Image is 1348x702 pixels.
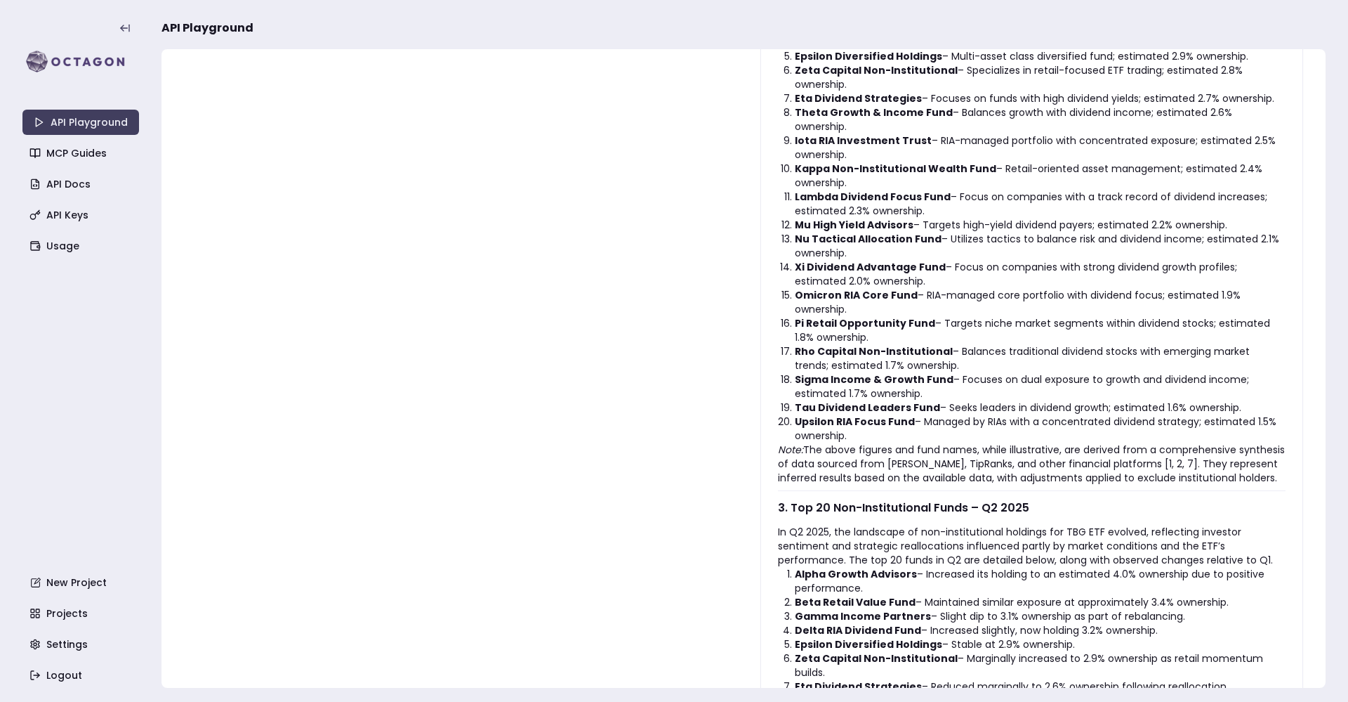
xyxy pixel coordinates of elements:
a: New Project [24,570,140,595]
li: – Balances traditional dividend stocks with emerging market trends; estimated 1.7% ownership. [795,344,1286,372]
strong: Sigma Income & Growth Fund [795,372,953,386]
a: Projects [24,601,140,626]
strong: Lambda Dividend Focus Fund [795,190,951,204]
strong: Delta RIA Dividend Fund [795,623,921,637]
strong: Eta Dividend Strategies [795,680,922,694]
strong: Mu High Yield Advisors [795,218,913,232]
li: – Stable at 2.9% ownership. [795,637,1286,651]
li: – Targets high-yield dividend payers; estimated 2.2% ownership. [795,218,1286,232]
li: – Seeks leaders in dividend growth; estimated 1.6% ownership. [795,401,1286,415]
li: – Focus on companies with strong dividend growth profiles; estimated 2.0% ownership. [795,260,1286,288]
li: – Focuses on funds with high dividend yields; estimated 2.7% ownership. [795,91,1286,105]
a: API Docs [24,171,140,197]
p: The above figures and fund names, while illustrative, are derived from a comprehensive synthesis ... [778,443,1286,485]
strong: Gamma Income Partners [795,609,931,623]
li: – Targets niche market segments within dividend stocks; estimated 1.8% ownership. [795,316,1286,344]
a: Logout [24,663,140,688]
strong: Upsilon RIA Focus Fund [795,415,915,429]
strong: Rho Capital Non-Institutional [795,344,953,358]
strong: Nu Tactical Allocation Fund [795,232,941,246]
strong: Kappa Non-Institutional Wealth Fund [795,162,996,176]
li: – Increased its holding to an estimated 4.0% ownership due to positive performance. [795,567,1286,595]
li: – Multi-asset class diversified fund; estimated 2.9% ownership. [795,49,1286,63]
li: – Reduced marginally to 2.6% ownership following reallocation. [795,680,1286,694]
a: API Keys [24,202,140,228]
strong: Theta Growth & Income Fund [795,105,953,119]
strong: Zeta Capital Non-Institutional [795,63,958,77]
strong: Pi Retail Opportunity Fund [795,316,935,330]
li: – RIA-managed core portfolio with dividend focus; estimated 1.9% ownership. [795,288,1286,316]
a: API Playground [22,110,139,135]
a: Settings [24,632,140,657]
li: – Focus on companies with a track record of dividend increases; estimated 2.3% ownership. [795,190,1286,218]
li: – Marginally increased to 2.9% ownership as retail momentum builds. [795,651,1286,680]
li: – Utilizes tactics to balance risk and dividend income; estimated 2.1% ownership. [795,232,1286,260]
strong: Beta Retail Value Fund [795,595,916,609]
li: – Specializes in retail-focused ETF trading; estimated 2.8% ownership. [795,63,1286,91]
strong: Omicron RIA Core Fund [795,288,918,302]
strong: Iota RIA Investment Trust [795,134,932,148]
li: – Focuses on dual exposure to growth and dividend income; estimated 1.7% ownership. [795,372,1286,401]
strong: Xi Dividend Advantage Fund [795,260,946,274]
strong: Epsilon Diversified Holdings [795,49,942,63]
strong: Eta Dividend Strategies [795,91,922,105]
strong: Tau Dividend Leaders Fund [795,401,940,415]
span: API Playground [161,20,253,37]
strong: Epsilon Diversified Holdings [795,637,942,651]
img: logo-rect-yK7x_WSZ.svg [22,48,139,76]
em: Note: [778,443,803,457]
li: – RIA-managed portfolio with concentrated exposure; estimated 2.5% ownership. [795,134,1286,162]
li: – Retail-oriented asset management; estimated 2.4% ownership. [795,162,1286,190]
h2: 3. Top 20 Non-Institutional Funds – Q2 2025 [778,500,1286,516]
li: – Slight dip to 3.1% ownership as part of rebalancing. [795,609,1286,623]
li: – Managed by RIAs with a concentrated dividend strategy; estimated 1.5% ownership. [795,415,1286,443]
li: – Increased slightly, now holding 3.2% ownership. [795,623,1286,637]
strong: Zeta Capital Non-Institutional [795,651,958,665]
a: Usage [24,233,140,259]
strong: Alpha Growth Advisors [795,567,917,581]
p: In Q2 2025, the landscape of non-institutional holdings for TBG ETF evolved, reflecting investor ... [778,525,1286,567]
a: MCP Guides [24,141,140,166]
li: – Maintained similar exposure at approximately 3.4% ownership. [795,595,1286,609]
li: – Balances growth with dividend income; estimated 2.6% ownership. [795,105,1286,134]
